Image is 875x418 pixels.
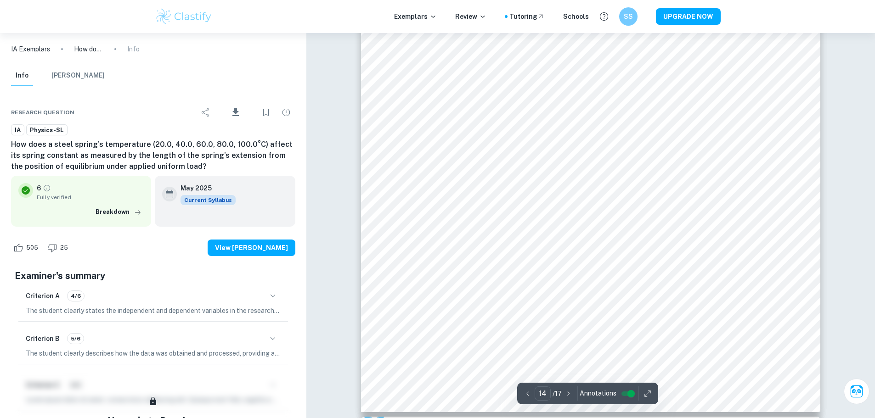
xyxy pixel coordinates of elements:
[27,126,67,135] span: Physics-SL
[580,389,616,398] span: Annotations
[74,44,103,54] p: How does a steel spring’s temperature (20.0, 40.0, 60.0, 80.0, 100.0°C) affect its spring constan...
[26,348,281,358] p: The student clearly describes how the data was obtained and processed, providing a detailed accou...
[257,103,275,122] div: Bookmark
[55,243,73,252] span: 25
[11,126,24,135] span: IA
[197,103,215,122] div: Share
[208,240,295,256] button: View [PERSON_NAME]
[563,11,589,22] a: Schools
[11,66,33,86] button: Info
[155,7,213,26] img: Clastify logo
[619,7,638,26] button: SS
[11,139,295,172] h6: How does a steel spring’s temperature (20.0, 40.0, 60.0, 80.0, 100.0°C) affect its spring constan...
[68,292,84,300] span: 4/6
[26,306,281,316] p: The student clearly states the independent and dependent variables in the research question, prov...
[21,243,43,252] span: 505
[11,124,24,136] a: IA
[455,11,486,22] p: Review
[596,9,612,24] button: Help and Feedback
[68,334,84,343] span: 5/6
[37,193,144,201] span: Fully verified
[127,44,140,54] p: Info
[394,11,437,22] p: Exemplars
[181,195,236,205] div: This exemplar is based on the current syllabus. Feel free to refer to it for inspiration/ideas wh...
[656,8,721,25] button: UPGRADE NOW
[26,334,60,344] h6: Criterion B
[43,184,51,192] a: Grade fully verified
[37,183,41,193] p: 6
[277,103,295,122] div: Report issue
[26,291,60,301] h6: Criterion A
[93,205,144,219] button: Breakdown
[45,240,73,255] div: Dislike
[509,11,545,22] a: Tutoring
[26,124,68,136] a: Physics-SL
[217,100,255,124] div: Download
[11,44,50,54] a: IA Exemplars
[11,108,74,117] span: Research question
[553,389,562,399] p: / 17
[51,66,105,86] button: [PERSON_NAME]
[11,240,43,255] div: Like
[623,11,633,22] h6: SS
[15,269,292,283] h5: Examiner's summary
[181,195,236,205] span: Current Syllabus
[844,379,869,404] button: Ask Clai
[181,183,228,193] h6: May 2025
